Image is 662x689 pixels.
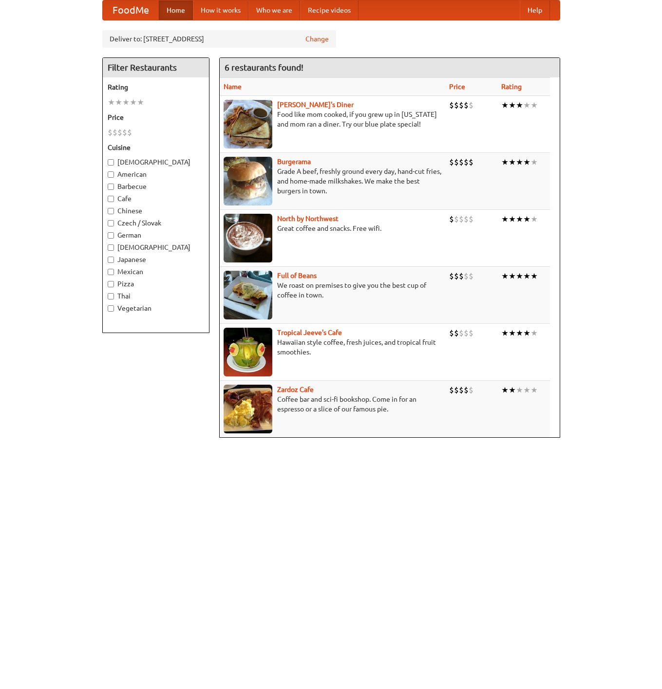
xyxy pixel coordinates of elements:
[277,329,342,336] a: Tropical Jeeve's Cafe
[108,157,204,167] label: [DEMOGRAPHIC_DATA]
[108,232,114,239] input: German
[224,328,272,376] img: jeeves.jpg
[108,159,114,166] input: [DEMOGRAPHIC_DATA]
[459,385,464,395] li: $
[108,184,114,190] input: Barbecue
[520,0,550,20] a: Help
[530,100,538,111] li: ★
[108,143,204,152] h5: Cuisine
[122,97,130,108] li: ★
[459,100,464,111] li: $
[113,127,117,138] li: $
[224,394,441,414] p: Coffee bar and sci-fi bookshop. Come in for an espresso or a slice of our famous pie.
[224,167,441,196] p: Grade A beef, freshly ground every day, hand-cut fries, and home-made milkshakes. We make the bes...
[108,82,204,92] h5: Rating
[530,385,538,395] li: ★
[108,208,114,214] input: Chinese
[464,328,469,338] li: $
[516,328,523,338] li: ★
[516,157,523,168] li: ★
[530,271,538,281] li: ★
[523,271,530,281] li: ★
[300,0,359,20] a: Recipe videos
[305,34,329,44] a: Change
[509,271,516,281] li: ★
[469,100,473,111] li: $
[108,281,114,287] input: Pizza
[108,182,204,191] label: Barbecue
[108,279,204,289] label: Pizza
[523,328,530,338] li: ★
[469,271,473,281] li: $
[277,158,311,166] a: Burgerama
[464,271,469,281] li: $
[501,385,509,395] li: ★
[530,157,538,168] li: ★
[103,58,209,77] h4: Filter Restaurants
[454,328,459,338] li: $
[122,127,127,138] li: $
[459,214,464,224] li: $
[108,242,204,252] label: [DEMOGRAPHIC_DATA]
[449,385,454,395] li: $
[449,157,454,168] li: $
[108,255,204,264] label: Japanese
[117,127,122,138] li: $
[108,305,114,312] input: Vegetarian
[509,328,516,338] li: ★
[108,230,204,240] label: German
[501,214,509,224] li: ★
[108,97,115,108] li: ★
[501,157,509,168] li: ★
[454,214,459,224] li: $
[137,97,144,108] li: ★
[516,271,523,281] li: ★
[224,110,441,129] p: Food like mom cooked, if you grew up in [US_STATE] and mom ran a diner. Try our blue plate special!
[108,220,114,226] input: Czech / Slovak
[108,127,113,138] li: $
[523,214,530,224] li: ★
[459,328,464,338] li: $
[108,267,204,277] label: Mexican
[108,169,204,179] label: American
[159,0,193,20] a: Home
[501,83,522,91] a: Rating
[516,385,523,395] li: ★
[469,328,473,338] li: $
[277,272,317,279] a: Full of Beans
[277,386,314,393] a: Zardoz Cafe
[464,385,469,395] li: $
[523,385,530,395] li: ★
[224,100,272,149] img: sallys.jpg
[516,100,523,111] li: ★
[108,206,204,216] label: Chinese
[108,196,114,202] input: Cafe
[459,157,464,168] li: $
[469,385,473,395] li: $
[516,214,523,224] li: ★
[108,244,114,251] input: [DEMOGRAPHIC_DATA]
[509,100,516,111] li: ★
[449,328,454,338] li: $
[127,127,132,138] li: $
[108,269,114,275] input: Mexican
[277,215,339,223] a: North by Northwest
[454,385,459,395] li: $
[449,100,454,111] li: $
[224,385,272,433] img: zardoz.jpg
[501,271,509,281] li: ★
[523,157,530,168] li: ★
[469,214,473,224] li: $
[108,218,204,228] label: Czech / Slovak
[102,30,336,48] div: Deliver to: [STREET_ADDRESS]
[108,293,114,299] input: Thai
[108,112,204,122] h5: Price
[501,100,509,111] li: ★
[454,157,459,168] li: $
[225,63,303,72] ng-pluralize: 6 restaurants found!
[224,280,441,300] p: We roast on premises to give you the best cup of coffee in town.
[509,385,516,395] li: ★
